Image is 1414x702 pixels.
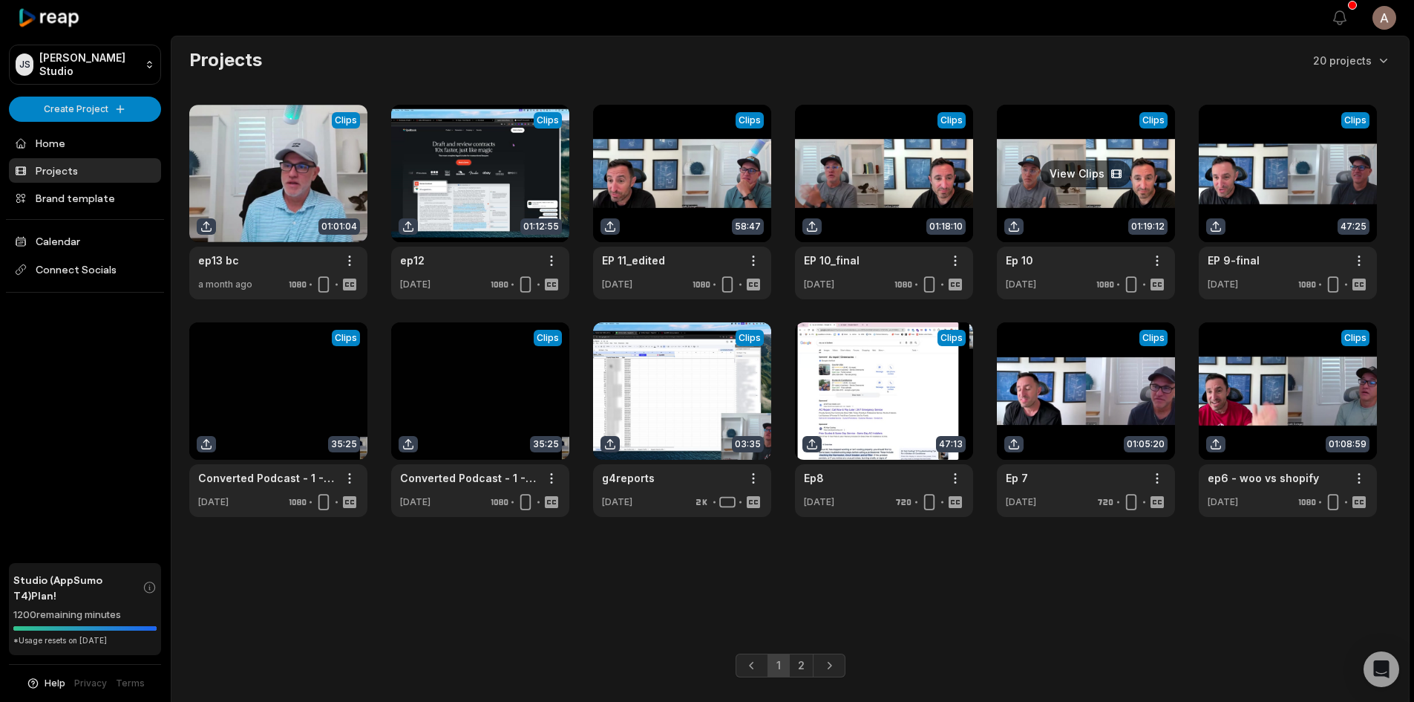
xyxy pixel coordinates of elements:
[1006,470,1028,486] a: Ep 7
[26,677,65,690] button: Help
[16,53,33,76] div: JS
[400,253,425,268] a: ep12
[45,677,65,690] span: Help
[736,654,768,677] a: Previous page
[116,677,145,690] a: Terms
[9,97,161,122] button: Create Project
[1313,53,1391,68] button: 20 projects
[736,654,845,677] ul: Pagination
[198,470,335,486] a: Converted Podcast - 1 - SEOn-2
[804,470,824,486] a: Ep8
[400,470,537,486] a: Converted Podcast - 1 - SEOn-2
[1208,253,1260,268] a: EP 9-final
[602,470,655,486] a: g4reports
[9,229,161,253] a: Calendar
[198,253,239,268] a: ep13 bc
[13,635,157,646] div: *Usage resets on [DATE]
[804,253,860,268] a: EP 10_final
[13,572,143,603] span: Studio (AppSumo T4) Plan!
[813,654,845,677] a: Next page
[1208,470,1319,486] a: ep6 - woo vs shopify
[9,256,161,283] span: Connect Socials
[1364,651,1399,687] div: Open Intercom Messenger
[9,131,161,155] a: Home
[1006,253,1033,268] a: Ep 10
[789,654,814,677] a: Page 2
[9,186,161,210] a: Brand template
[39,51,139,78] p: [PERSON_NAME] Studio
[74,677,107,690] a: Privacy
[602,253,665,268] a: EP 11_edited
[189,48,262,72] h2: Projects
[9,158,161,183] a: Projects
[767,654,790,677] a: Page 1 is your current page
[13,608,157,623] div: 1200 remaining minutes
